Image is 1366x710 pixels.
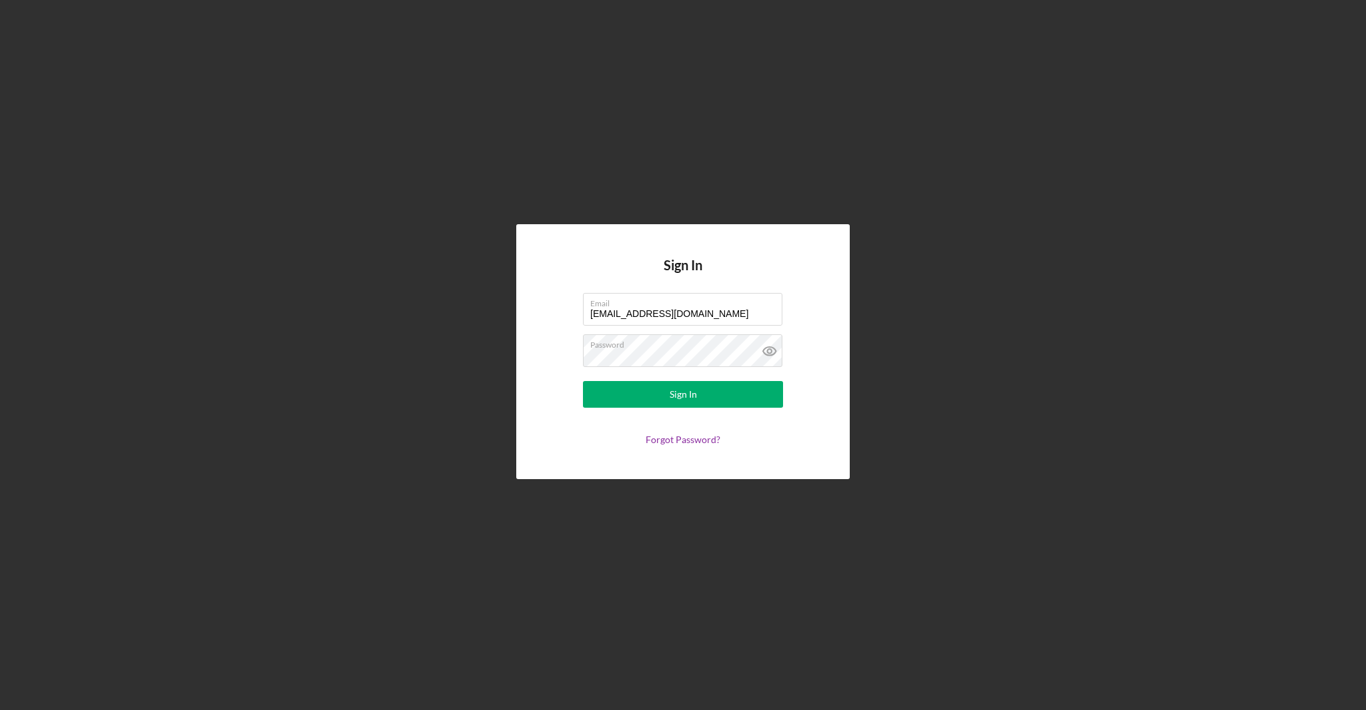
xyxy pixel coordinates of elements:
[590,335,782,350] label: Password
[646,434,720,445] a: Forgot Password?
[590,294,782,308] label: Email
[670,381,697,408] div: Sign In
[664,258,702,293] h4: Sign In
[583,381,783,408] button: Sign In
